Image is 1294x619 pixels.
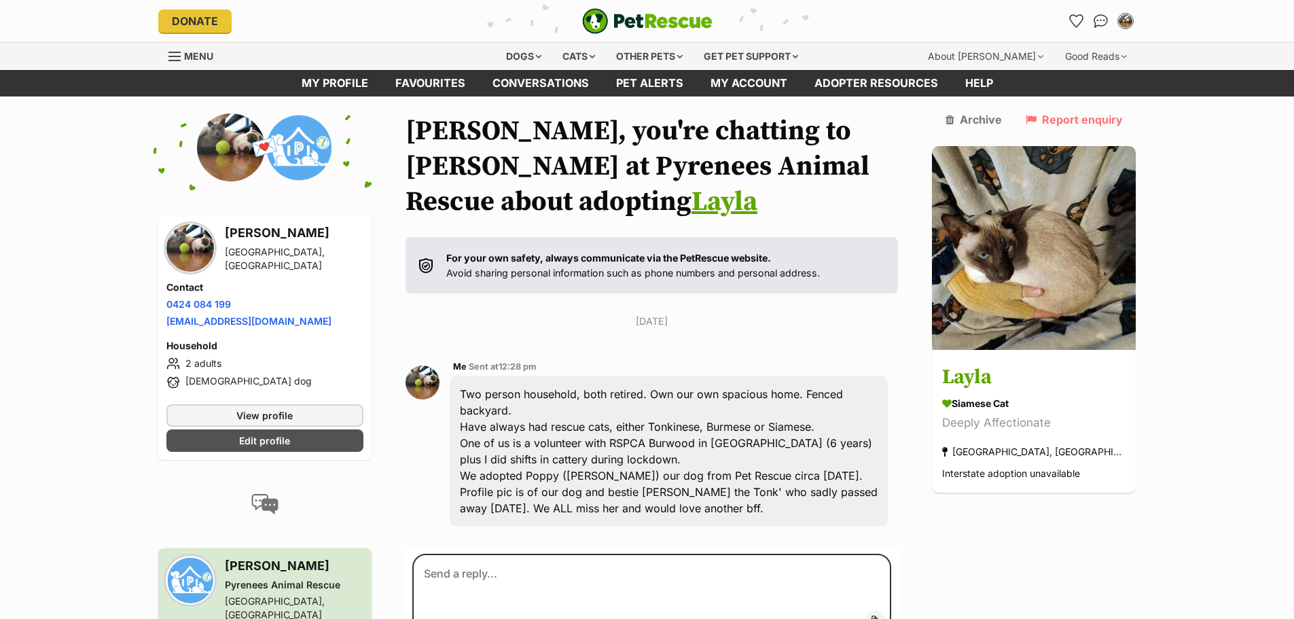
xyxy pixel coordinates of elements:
a: conversations [479,70,603,96]
a: Conversations [1090,10,1112,32]
a: Archive [946,113,1002,126]
h3: Layla [942,362,1126,393]
h3: [PERSON_NAME] [225,556,363,576]
span: 12:28 pm [499,361,537,372]
div: [GEOGRAPHIC_DATA], [GEOGRAPHIC_DATA] [942,442,1126,461]
img: Pyrenees Animal Rescue profile pic [265,113,333,181]
img: Ian Sprawson profile pic [406,366,439,400]
img: Pyrenees Animal Rescue profile pic [166,556,214,604]
p: Avoid sharing personal information such as phone numbers and personal address. [446,251,820,280]
div: Siamese Cat [942,396,1126,410]
div: Other pets [607,43,692,70]
img: Layla [932,146,1136,350]
a: Favourites [382,70,479,96]
span: Me [453,361,467,372]
div: Two person household, both retired. Own our own spacious home. Fenced backyard. Have always had r... [450,376,888,527]
div: Dogs [497,43,551,70]
a: My profile [288,70,382,96]
li: 2 adults [166,355,363,372]
div: [GEOGRAPHIC_DATA], [GEOGRAPHIC_DATA] [225,245,363,272]
div: Pyrenees Animal Rescue [225,578,363,592]
a: [EMAIL_ADDRESS][DOMAIN_NAME] [166,315,331,327]
a: View profile [166,404,363,427]
span: View profile [236,408,293,423]
p: [DATE] [406,314,899,328]
h1: [PERSON_NAME], you're chatting to [PERSON_NAME] at Pyrenees Animal Rescue about adopting [406,113,899,219]
a: Donate [158,10,232,33]
button: My account [1115,10,1136,32]
img: conversation-icon-4a6f8262b818ee0b60e3300018af0b2d0b884aa5de6e9bcb8d3d4eeb1a70a7c4.svg [251,494,278,514]
a: Edit profile [166,429,363,452]
a: My account [697,70,801,96]
img: logo-e224e6f780fb5917bec1dbf3a21bbac754714ae5b6737aabdf751b685950b380.svg [582,8,713,34]
a: Menu [168,43,223,67]
ul: Account quick links [1066,10,1136,32]
a: PetRescue [582,8,713,34]
span: Sent at [469,361,537,372]
a: Pet alerts [603,70,697,96]
h4: Household [166,339,363,353]
li: [DEMOGRAPHIC_DATA] dog [166,374,363,391]
a: Report enquiry [1026,113,1123,126]
a: Layla Siamese Cat Deeply Affectionate [GEOGRAPHIC_DATA], [GEOGRAPHIC_DATA] Interstate adoption un... [932,352,1136,493]
a: 0424 084 199 [166,298,231,310]
span: 💌 [249,132,280,162]
span: Interstate adoption unavailable [942,467,1080,479]
span: Edit profile [239,434,290,448]
div: Good Reads [1056,43,1136,70]
img: chat-41dd97257d64d25036548639549fe6c8038ab92f7586957e7f3b1b290dea8141.svg [1094,14,1108,28]
img: Ian Sprawson profile pic [166,224,214,272]
div: Get pet support [694,43,808,70]
h4: Contact [166,281,363,294]
img: Ian Sprawson profile pic [1119,14,1132,28]
div: Cats [553,43,605,70]
a: Help [952,70,1007,96]
a: Layla [691,185,757,219]
span: Menu [184,50,213,62]
strong: For your own safety, always communicate via the PetRescue website. [446,252,771,264]
div: About [PERSON_NAME] [918,43,1053,70]
a: Adopter resources [801,70,952,96]
a: Favourites [1066,10,1088,32]
div: Deeply Affectionate [942,414,1126,432]
h3: [PERSON_NAME] [225,224,363,243]
img: Ian Sprawson profile pic [197,113,265,181]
